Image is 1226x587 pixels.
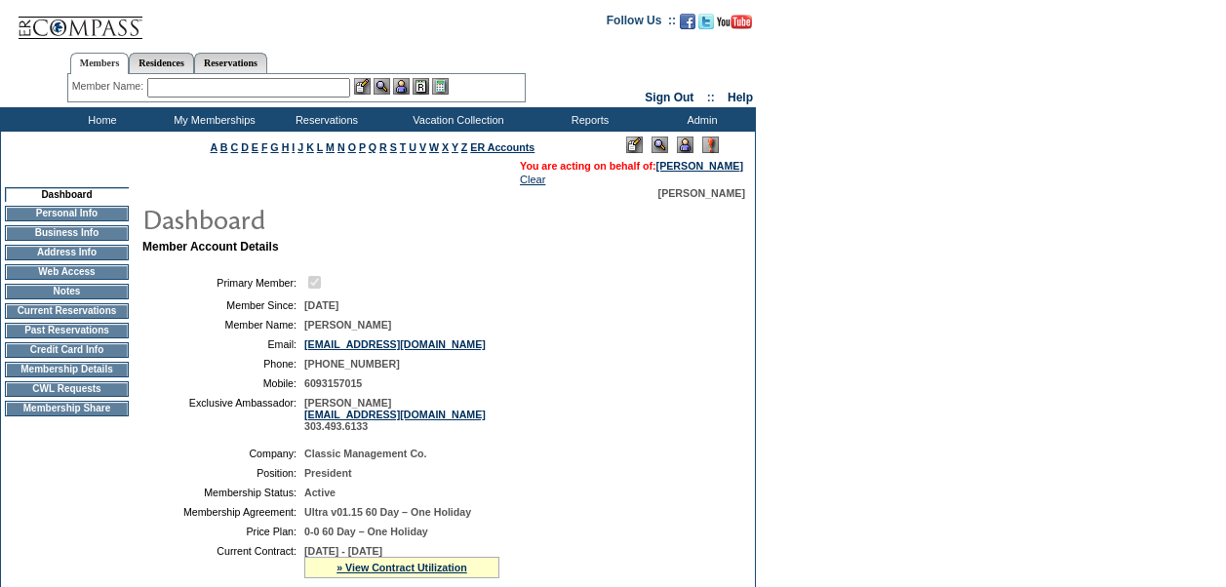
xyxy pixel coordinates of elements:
img: Follow us on Twitter [698,14,714,29]
a: N [337,141,345,153]
b: Member Account Details [142,240,279,254]
td: Exclusive Ambassador: [150,397,297,432]
a: Subscribe to our YouTube Channel [717,20,752,31]
span: :: [707,91,715,104]
td: Current Contract: [150,545,297,578]
img: View [374,78,390,95]
a: V [419,141,426,153]
td: Membership Details [5,362,129,377]
a: Q [369,141,376,153]
a: A [211,141,218,153]
a: K [306,141,314,153]
a: M [326,141,335,153]
a: T [400,141,407,153]
img: View Mode [652,137,668,153]
td: Membership Share [5,401,129,416]
td: Email: [150,338,297,350]
span: [PHONE_NUMBER] [304,358,400,370]
span: You are acting on behalf of: [520,160,743,172]
img: Impersonate [677,137,693,153]
img: b_edit.gif [354,78,371,95]
a: Help [728,91,753,104]
a: Sign Out [645,91,693,104]
a: Residences [129,53,194,73]
img: Impersonate [393,78,410,95]
td: Mobile: [150,377,297,389]
td: CWL Requests [5,381,129,397]
a: Y [452,141,458,153]
td: Credit Card Info [5,342,129,358]
td: Primary Member: [150,273,297,292]
a: E [252,141,258,153]
a: ER Accounts [470,141,534,153]
a: Members [70,53,130,74]
td: Address Info [5,245,129,260]
a: J [297,141,303,153]
a: O [348,141,356,153]
a: D [241,141,249,153]
a: H [282,141,290,153]
span: [PERSON_NAME] 303.493.6133 [304,397,486,432]
a: Become our fan on Facebook [680,20,695,31]
span: Classic Management Co. [304,448,427,459]
td: Member Name: [150,319,297,331]
td: Phone: [150,358,297,370]
td: Reports [532,107,644,132]
div: Member Name: [72,78,147,95]
a: U [409,141,416,153]
a: Z [461,141,468,153]
span: 0-0 60 Day – One Holiday [304,526,428,537]
td: Notes [5,284,129,299]
a: Clear [520,174,545,185]
td: Business Info [5,225,129,241]
td: Follow Us :: [607,12,676,35]
td: Membership Agreement: [150,506,297,518]
td: My Memberships [156,107,268,132]
td: Position: [150,467,297,479]
span: Active [304,487,336,498]
a: Reservations [194,53,267,73]
img: Subscribe to our YouTube Channel [717,15,752,29]
span: [PERSON_NAME] [658,187,745,199]
a: B [220,141,228,153]
td: Home [44,107,156,132]
a: I [292,141,295,153]
img: Become our fan on Facebook [680,14,695,29]
span: President [304,467,352,479]
td: Web Access [5,264,129,280]
a: P [359,141,366,153]
a: » View Contract Utilization [336,562,467,573]
td: Member Since: [150,299,297,311]
td: Past Reservations [5,323,129,338]
a: [EMAIL_ADDRESS][DOMAIN_NAME] [304,409,486,420]
span: Ultra v01.15 60 Day – One Holiday [304,506,471,518]
a: [PERSON_NAME] [656,160,743,172]
td: Vacation Collection [380,107,532,132]
a: R [379,141,387,153]
img: Log Concern/Member Elevation [702,137,719,153]
td: Membership Status: [150,487,297,498]
a: C [230,141,238,153]
a: W [429,141,439,153]
a: S [390,141,397,153]
td: Price Plan: [150,526,297,537]
a: G [270,141,278,153]
img: pgTtlDashboard.gif [141,199,532,238]
td: Admin [644,107,756,132]
span: 6093157015 [304,377,362,389]
span: [DATE] [304,299,338,311]
span: [DATE] - [DATE] [304,545,382,557]
a: X [442,141,449,153]
a: F [261,141,268,153]
span: [PERSON_NAME] [304,319,391,331]
td: Dashboard [5,187,129,202]
a: L [317,141,323,153]
img: Reservations [413,78,429,95]
td: Current Reservations [5,303,129,319]
td: Personal Info [5,206,129,221]
img: Edit Mode [626,137,643,153]
a: [EMAIL_ADDRESS][DOMAIN_NAME] [304,338,486,350]
td: Company: [150,448,297,459]
img: b_calculator.gif [432,78,449,95]
a: Follow us on Twitter [698,20,714,31]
